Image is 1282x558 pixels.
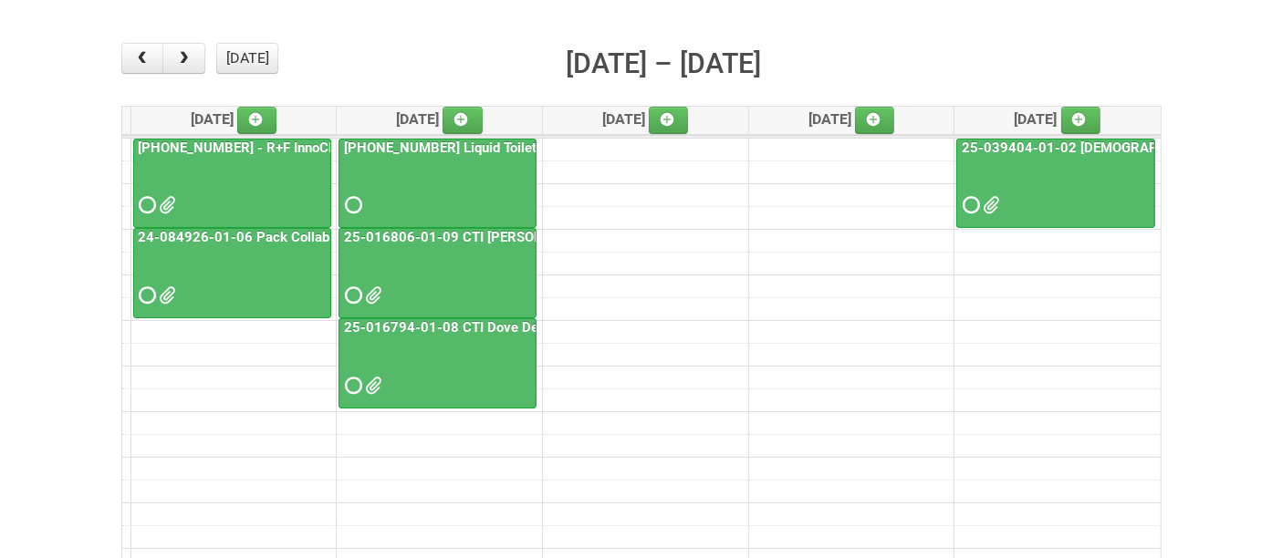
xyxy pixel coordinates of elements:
[191,110,277,128] span: [DATE]
[602,110,689,128] span: [DATE]
[339,228,537,318] a: 25-016806-01-09 CTI [PERSON_NAME] Bar Superior HUT
[135,229,399,245] a: 24-084926-01-06 Pack Collab Wand Tint
[339,139,537,229] a: [PHONE_NUMBER] Liquid Toilet Bowl Cleaner - Mailing 2
[956,139,1155,229] a: 25-039404-01-02 [DEMOGRAPHIC_DATA] Wet Shave SQM
[963,199,975,212] span: Requested
[345,199,358,212] span: Requested
[340,139,694,156] a: [PHONE_NUMBER] Liquid Toilet Bowl Cleaner - Mailing 2
[339,318,537,408] a: 25-016794-01-08 CTI Dove Deep Moisture
[396,110,483,128] span: [DATE]
[135,139,350,156] a: [PHONE_NUMBER] - R+F InnoCPT
[365,289,378,302] span: LPF - 25-016806-01-09 CTI Dove CM Bar Superior HUT.xlsx Dove CM Usage Instructions.pdf MDN - 25-0...
[443,107,483,134] a: Add an event
[340,229,705,245] a: 25-016806-01-09 CTI [PERSON_NAME] Bar Superior HUT
[855,107,895,134] a: Add an event
[649,107,689,134] a: Add an event
[133,228,331,318] a: 24-084926-01-06 Pack Collab Wand Tint
[140,289,152,302] span: Requested
[566,43,761,85] h2: [DATE] – [DATE]
[808,110,895,128] span: [DATE]
[237,107,277,134] a: Add an event
[983,199,995,212] span: JNF 25-039404-01-02_REV.doc MDN 25-039404-01-02 MDN #2.xlsx MDN 25-039404-01-02.xlsx
[345,289,358,302] span: Requested
[340,319,614,336] a: 25-016794-01-08 CTI Dove Deep Moisture
[1061,107,1101,134] a: Add an event
[140,199,152,212] span: Requested
[133,139,331,229] a: [PHONE_NUMBER] - R+F InnoCPT
[160,199,172,212] span: 25_032854_01_LABELS_Lion.xlsx MOR 25-032854-01-08.xlsm MDN 25-032854-01-08 (1) MDN2.xlsx JNF 25-0...
[1015,110,1101,128] span: [DATE]
[216,43,278,74] button: [DATE]
[345,379,358,392] span: Requested
[365,379,378,392] span: LPF 25-016794-01-08.xlsx Dove DM Usage Instructions.pdf JNF 25-016794-01-08.DOC MDN 25-016794-01-...
[160,289,172,302] span: Labels 24-084926-01-06 Pack Collab Wand Tint - Lion.xlsx MOR 24-084926-01-08.xlsm LPF 24-084926-0...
